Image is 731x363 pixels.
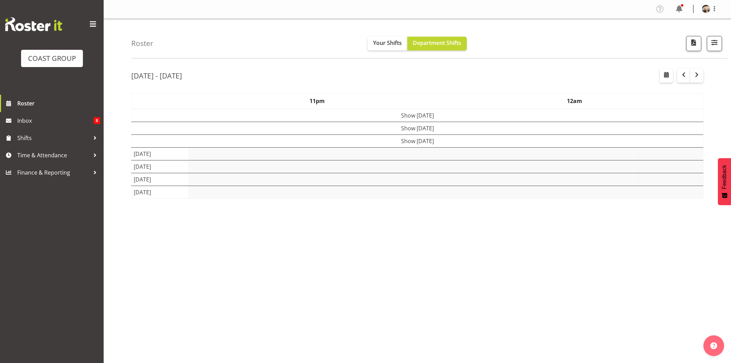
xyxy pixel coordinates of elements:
[17,133,90,143] span: Shifts
[28,53,76,64] div: COAST GROUP
[132,160,189,173] td: [DATE]
[5,17,62,31] img: Rosterit website logo
[94,117,100,124] span: 8
[660,69,673,83] button: Select a specific date within the roster.
[132,173,189,186] td: [DATE]
[17,115,94,126] span: Inbox
[17,98,100,109] span: Roster
[131,39,153,47] h4: Roster
[132,109,703,122] td: Show [DATE]
[710,342,717,349] img: help-xxl-2.png
[368,37,407,50] button: Your Shifts
[132,134,703,147] td: Show [DATE]
[721,165,728,189] span: Feedback
[17,150,90,160] span: Time & Attendance
[132,147,189,160] td: [DATE]
[131,71,182,80] h2: [DATE] - [DATE]
[686,36,701,51] button: Download a PDF of the roster according to the set date range.
[373,39,402,47] span: Your Shifts
[413,39,461,47] span: Department Shifts
[718,158,731,205] button: Feedback - Show survey
[17,167,90,178] span: Finance & Reporting
[407,37,467,50] button: Department Shifts
[702,5,710,13] img: aof-anujarawat71d0d1c466b097e0dd92e270e9672f26.png
[189,93,446,109] th: 11pm
[446,93,703,109] th: 12am
[707,36,722,51] button: Filter Shifts
[132,122,703,134] td: Show [DATE]
[132,186,189,198] td: [DATE]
